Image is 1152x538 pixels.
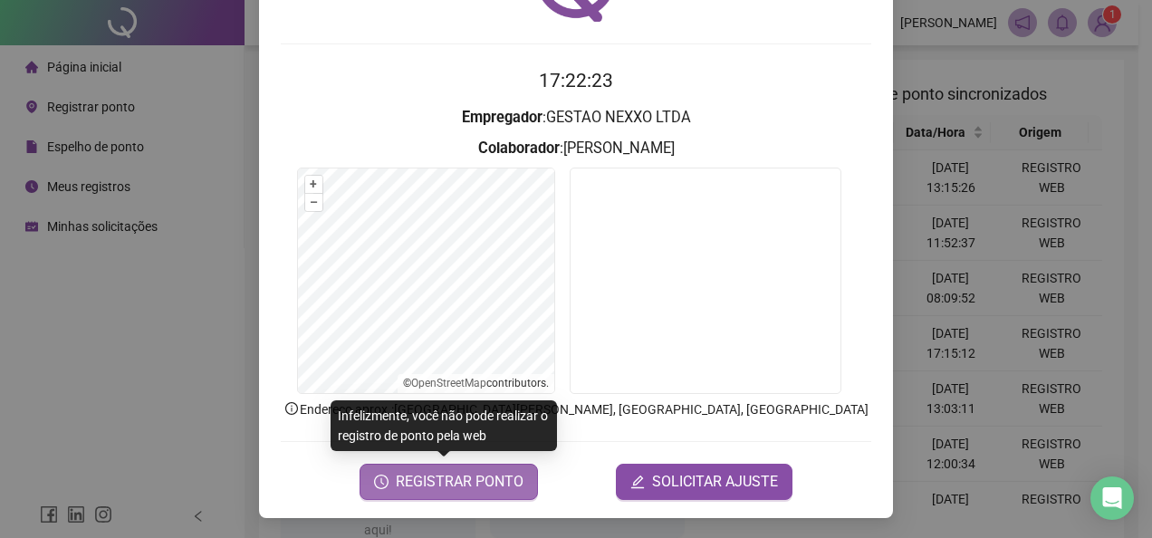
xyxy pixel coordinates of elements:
h3: : GESTAO NEXXO LTDA [281,106,871,130]
div: Open Intercom Messenger [1090,476,1134,520]
button: + [305,176,322,193]
a: OpenStreetMap [411,377,486,389]
time: 17:22:23 [539,70,613,91]
div: Infelizmente, você não pode realizar o registro de ponto pela web [331,400,557,451]
span: info-circle [283,400,300,417]
p: Endereço aprox. : [GEOGRAPHIC_DATA][PERSON_NAME], [GEOGRAPHIC_DATA], [GEOGRAPHIC_DATA] [281,399,871,419]
span: clock-circle [374,475,389,489]
button: – [305,194,322,211]
span: REGISTRAR PONTO [396,471,523,493]
span: SOLICITAR AJUSTE [652,471,778,493]
span: edit [630,475,645,489]
strong: Empregador [462,109,542,126]
button: REGISTRAR PONTO [360,464,538,500]
h3: : [PERSON_NAME] [281,137,871,160]
button: editSOLICITAR AJUSTE [616,464,792,500]
li: © contributors. [403,377,549,389]
strong: Colaborador [478,139,560,157]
